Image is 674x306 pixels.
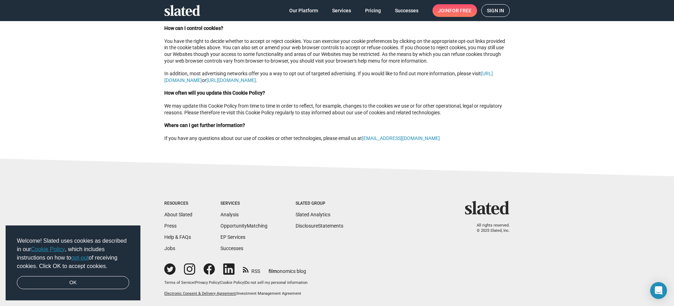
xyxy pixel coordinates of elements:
a: EP Services [220,234,245,240]
div: cookieconsent [6,225,140,301]
p: If you have any questions about our use of cookies or other technologies, please email us at [164,135,510,142]
strong: How can I control cookies? [164,25,223,31]
div: Resources [164,201,192,206]
a: Cookie Policy [220,280,244,285]
span: | [219,280,220,285]
span: | [236,291,237,296]
a: Our Platform [284,4,324,17]
div: Slated Group [296,201,343,206]
p: In addition, most advertising networks offer you a way to opt out of targeted advertising. If you... [164,70,510,83]
a: Joinfor free [432,4,477,17]
a: Services [326,4,357,17]
a: Analysis [220,212,239,217]
span: Services [332,4,351,17]
span: Pricing [365,4,381,17]
a: RSS [243,264,260,275]
a: filmonomics blog [269,262,306,275]
span: Successes [395,4,418,17]
a: Terms of Service [164,280,194,285]
button: Do not sell my personal information [245,280,308,286]
a: Electronic Consent & Delivery Agreement [164,291,236,296]
strong: Where can I get further information? [164,122,245,128]
a: About Slated [164,212,192,217]
a: Help & FAQs [164,234,191,240]
div: Open Intercom Messenger [650,282,667,299]
p: You have the right to decide whether to accept or reject cookies. You can exercise your cookie pr... [164,38,510,64]
p: We may update this Cookie Policy from time to time in order to reflect, for example, changes to t... [164,103,510,116]
a: Press [164,223,177,229]
a: OpportunityMatching [220,223,267,229]
a: Jobs [164,246,175,251]
a: Privacy Policy [195,280,219,285]
p: All rights reserved. © 2025 Slated, Inc. [469,223,510,233]
a: [URL][DOMAIN_NAME] [206,77,256,83]
span: Our Platform [289,4,318,17]
a: Pricing [359,4,386,17]
div: Services [220,201,267,206]
span: Sign in [487,5,504,17]
a: Slated Analytics [296,212,330,217]
a: [URL][DOMAIN_NAME] [164,71,493,83]
span: Welcome! Slated uses cookies as described in our , which includes instructions on how to of recei... [17,237,129,270]
span: for free [449,4,471,17]
a: Successes [389,4,424,17]
a: Investment Management Agreement [237,291,301,296]
span: film [269,268,277,274]
span: Join [438,4,471,17]
a: dismiss cookie message [17,276,129,289]
a: [EMAIL_ADDRESS][DOMAIN_NAME] [362,135,440,141]
a: Sign in [481,4,510,17]
span: | [244,280,245,285]
strong: How often will you update this Cookie Policy? [164,90,265,96]
span: | [194,280,195,285]
a: Cookie Policy [31,246,65,252]
a: opt-out [71,255,89,261]
a: Successes [220,246,243,251]
a: DisclosureStatements [296,223,343,229]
